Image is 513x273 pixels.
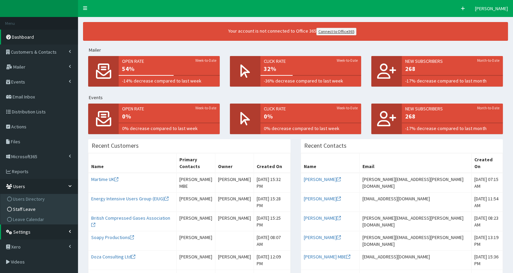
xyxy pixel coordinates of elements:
[359,251,472,270] td: [EMAIL_ADDRESS][DOMAIN_NAME]
[12,34,34,40] span: Dashboard
[88,153,177,173] th: Name
[11,259,25,265] span: Videos
[304,196,341,202] a: [PERSON_NAME]
[2,214,78,224] a: Leave Calendar
[359,231,472,251] td: [PERSON_NAME][EMAIL_ADDRESS][PERSON_NAME][DOMAIN_NAME]
[405,125,499,132] span: -17% decrease compared to last month
[122,58,216,65] span: Open rate
[475,5,508,12] span: [PERSON_NAME]
[264,77,358,84] span: -36% decrease compared to last week
[359,153,472,173] th: Email
[337,105,358,111] small: Week-to-Date
[89,48,508,53] h5: Mailer
[337,58,358,63] small: Week-to-Date
[13,216,44,222] span: Leave Calendar
[122,125,216,132] span: 0% decrease compared to last week
[2,194,78,204] a: Users Directory
[254,153,290,173] th: Created On
[2,204,78,214] a: Staff Leave
[472,173,503,193] td: [DATE] 07:15 AM
[215,193,254,212] td: [PERSON_NAME]
[472,193,503,212] td: [DATE] 11:54 AM
[405,58,499,65] span: New Subscribers
[122,112,216,121] span: 0%
[472,251,503,270] td: [DATE] 15:36 PM
[405,112,499,121] span: 268
[13,64,25,70] span: Mailer
[12,168,28,175] span: Reports
[11,124,26,130] span: Actions
[89,95,508,100] h5: Events
[301,153,359,173] th: Name
[472,212,503,231] td: [DATE] 08:23 AM
[122,77,216,84] span: -14% decrease compared to last week
[215,251,254,270] td: [PERSON_NAME]
[304,176,341,182] a: [PERSON_NAME]
[176,212,215,231] td: [PERSON_NAME]
[176,153,215,173] th: Primary Contacts
[472,153,503,173] th: Created On
[264,65,358,73] span: 32%
[405,105,499,112] span: New Subscribers
[472,231,503,251] td: [DATE] 13:19 PM
[254,231,290,251] td: [DATE] 08:07 AM
[13,206,36,212] span: Staff Leave
[13,229,31,235] span: Settings
[359,173,472,193] td: [PERSON_NAME][EMAIL_ADDRESS][PERSON_NAME][DOMAIN_NAME]
[11,153,37,160] span: Microsoft365
[304,254,350,260] a: [PERSON_NAME] MBE
[176,231,215,251] td: [PERSON_NAME]
[11,244,21,250] span: Xero
[91,254,135,260] a: Doza Consulting Ltd
[13,183,25,189] span: Users
[91,234,134,240] a: Soapy Productions
[176,173,215,193] td: [PERSON_NAME] MBE
[405,77,499,84] span: -17% decrease compared to last month
[13,196,45,202] span: Users Directory
[304,143,347,149] h3: Recent Contacts
[11,139,20,145] span: Files
[477,58,499,63] small: Month-to-Date
[176,251,215,270] td: [PERSON_NAME]
[254,251,290,270] td: [DATE] 12:09 PM
[254,212,290,231] td: [DATE] 15:25 PM
[91,215,170,228] a: British Compressed Gases Association
[254,173,290,193] td: [DATE] 15:32 PM
[91,176,118,182] a: Martime UK
[215,212,254,231] td: [PERSON_NAME]
[215,173,254,193] td: [PERSON_NAME]
[99,28,486,35] div: Your account is not connected to Office 365
[11,49,57,55] span: Customers & Contacts
[254,193,290,212] td: [DATE] 15:28 PM
[304,215,341,221] a: [PERSON_NAME]
[91,196,169,202] a: Energy Intensive Users Group (EIUG)
[11,79,25,85] span: Events
[264,112,358,121] span: 0%
[176,193,215,212] td: [PERSON_NAME]
[12,109,46,115] span: Distribution Lists
[316,28,356,35] a: Connect to Office365
[359,193,472,212] td: [EMAIL_ADDRESS][DOMAIN_NAME]
[122,105,216,112] span: Open rate
[92,143,139,149] h3: Recent Customers
[405,65,499,73] span: 268
[264,58,358,65] span: Click rate
[264,105,358,112] span: Click rate
[477,105,499,111] small: Month-to-Date
[122,65,216,73] span: 54%
[13,94,35,100] span: Email Inbox
[359,212,472,231] td: [PERSON_NAME][EMAIL_ADDRESS][PERSON_NAME][DOMAIN_NAME]
[195,58,216,63] small: Week-to-Date
[304,234,341,240] a: [PERSON_NAME]
[264,125,358,132] span: 0% decrease compared to last week
[195,105,216,111] small: Week-to-Date
[215,153,254,173] th: Owner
